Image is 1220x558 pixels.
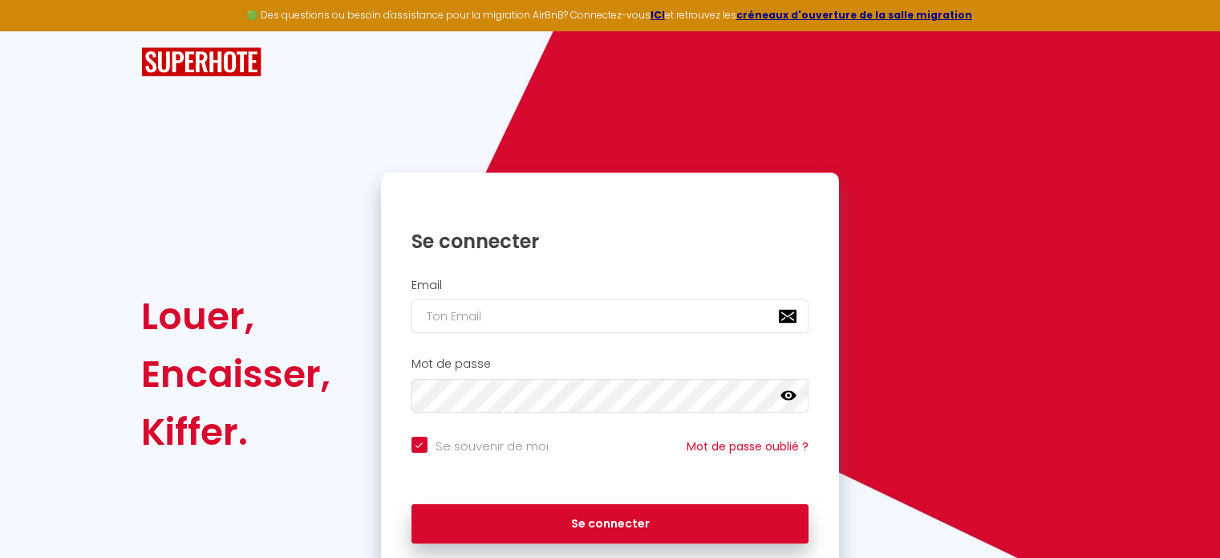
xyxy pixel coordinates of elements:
[141,287,330,345] div: Louer,
[411,504,809,544] button: Se connecter
[411,299,809,333] input: Ton Email
[411,229,809,254] h1: Se connecter
[141,345,330,403] div: Encaisser,
[141,47,261,77] img: SuperHote logo
[411,357,809,371] h2: Mot de passe
[651,8,665,22] a: ICI
[141,403,330,461] div: Kiffer.
[687,438,809,454] a: Mot de passe oublié ?
[411,279,809,292] h2: Email
[736,8,972,22] a: créneaux d'ouverture de la salle migration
